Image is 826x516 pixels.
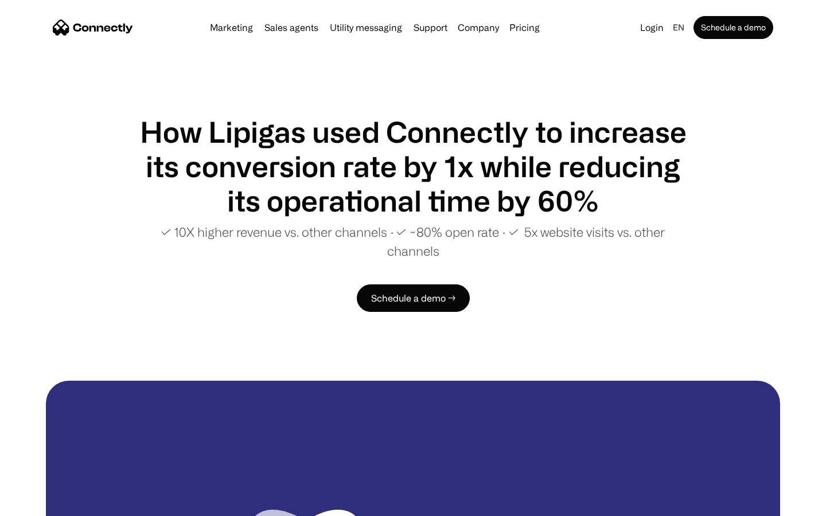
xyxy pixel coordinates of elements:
a: Support [409,23,452,32]
p: ✓ 10X higher revenue vs. other channels ∙ ✓ ~80% open rate ∙ ✓ 5x website visits vs. other channels [138,222,688,260]
a: Schedule a demo [693,16,773,39]
a: Pricing [505,23,544,32]
a: Sales agents [260,23,323,32]
a: Marketing [205,23,258,32]
a: Schedule a demo → [357,284,470,312]
ul: Language list [23,496,69,512]
a: Utility messaging [325,23,407,32]
a: Login [636,19,668,36]
div: Company [458,19,499,36]
aside: Language selected: English [11,495,69,512]
div: en [673,19,684,36]
h1: How Lipigas used Connectly to increase its conversion rate by 1x while reducing its operational t... [138,115,688,218]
